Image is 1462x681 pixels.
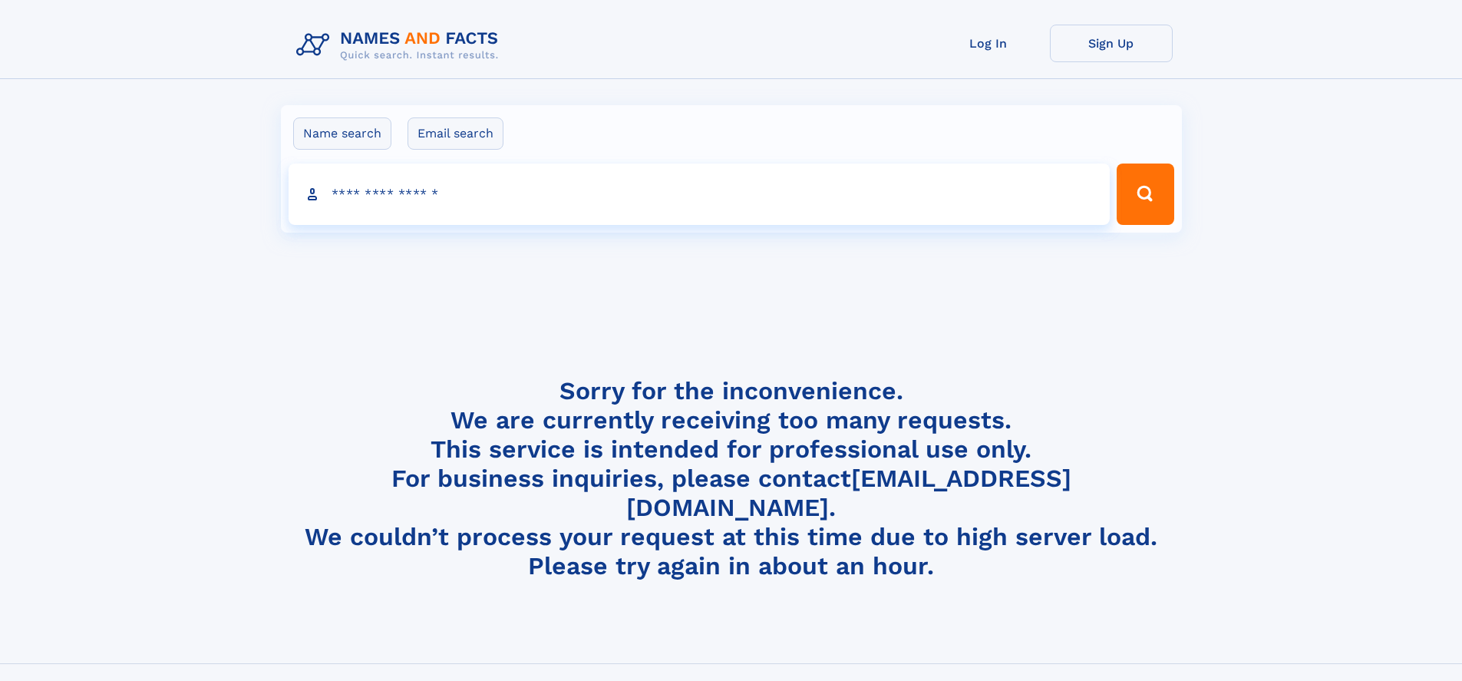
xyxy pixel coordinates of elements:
[1117,164,1173,225] button: Search Button
[293,117,391,150] label: Name search
[1050,25,1173,62] a: Sign Up
[289,164,1111,225] input: search input
[408,117,503,150] label: Email search
[290,376,1173,581] h4: Sorry for the inconvenience. We are currently receiving too many requests. This service is intend...
[290,25,511,66] img: Logo Names and Facts
[626,464,1071,522] a: [EMAIL_ADDRESS][DOMAIN_NAME]
[927,25,1050,62] a: Log In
